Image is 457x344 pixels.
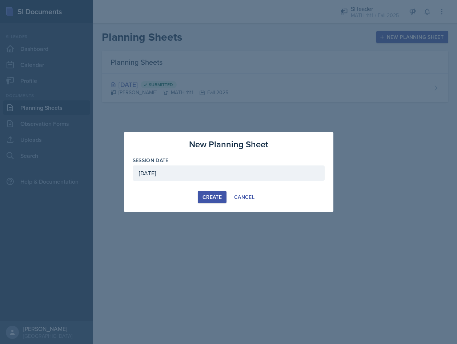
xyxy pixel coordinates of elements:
[229,191,259,203] button: Cancel
[189,138,268,151] h3: New Planning Sheet
[133,157,169,164] label: Session Date
[198,191,227,203] button: Create
[203,194,222,200] div: Create
[234,194,254,200] div: Cancel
